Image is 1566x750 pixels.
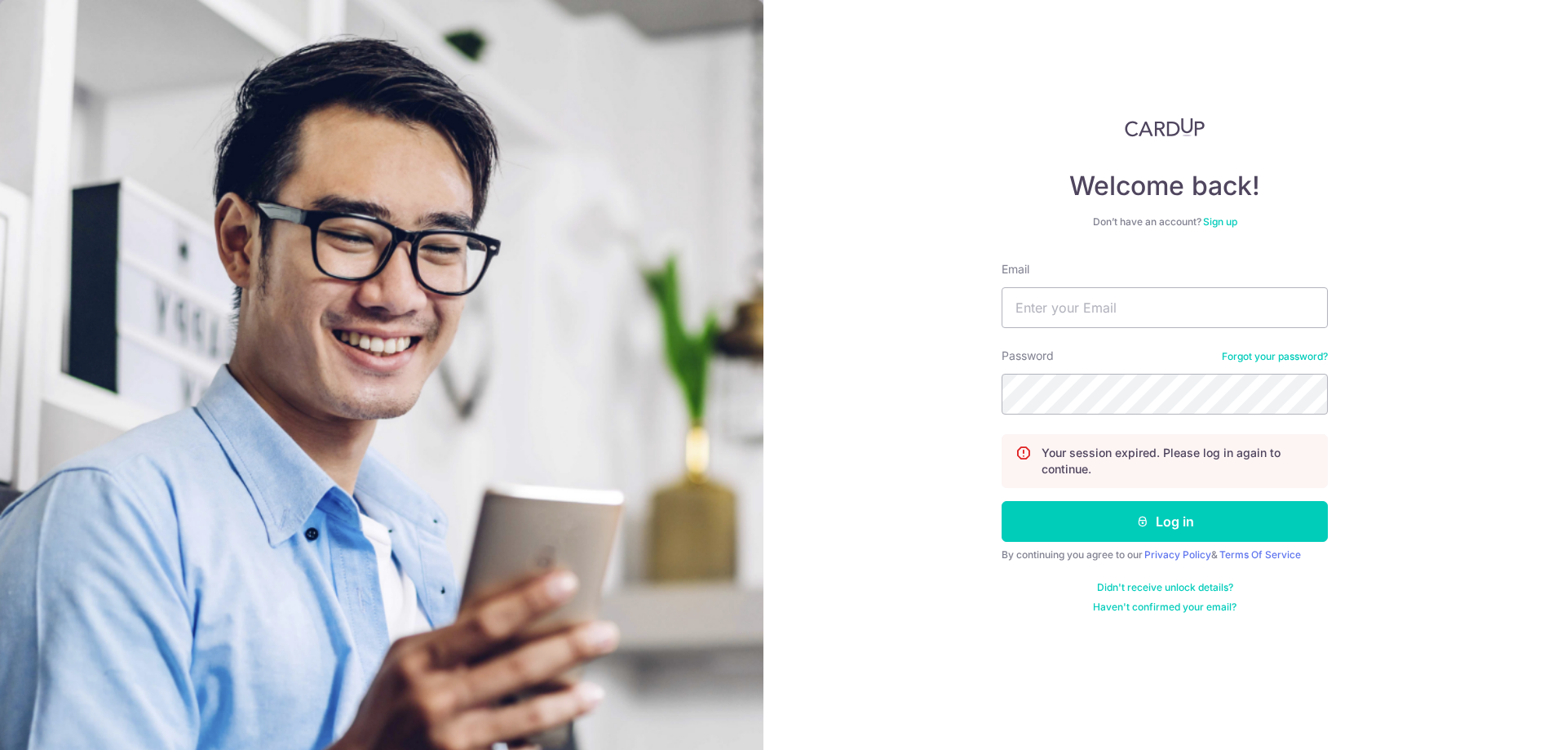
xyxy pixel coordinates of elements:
button: Log in [1002,501,1328,542]
input: Enter your Email [1002,287,1328,328]
div: By continuing you agree to our & [1002,548,1328,561]
a: Sign up [1203,215,1237,228]
h4: Welcome back! [1002,170,1328,202]
a: Didn't receive unlock details? [1097,581,1233,594]
a: Privacy Policy [1144,548,1211,561]
p: Your session expired. Please log in again to continue. [1042,445,1314,477]
a: Terms Of Service [1219,548,1301,561]
label: Email [1002,261,1029,277]
a: Haven't confirmed your email? [1093,601,1236,614]
label: Password [1002,348,1054,364]
div: Don’t have an account? [1002,215,1328,229]
img: CardUp Logo [1125,118,1205,137]
a: Forgot your password? [1222,350,1328,363]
